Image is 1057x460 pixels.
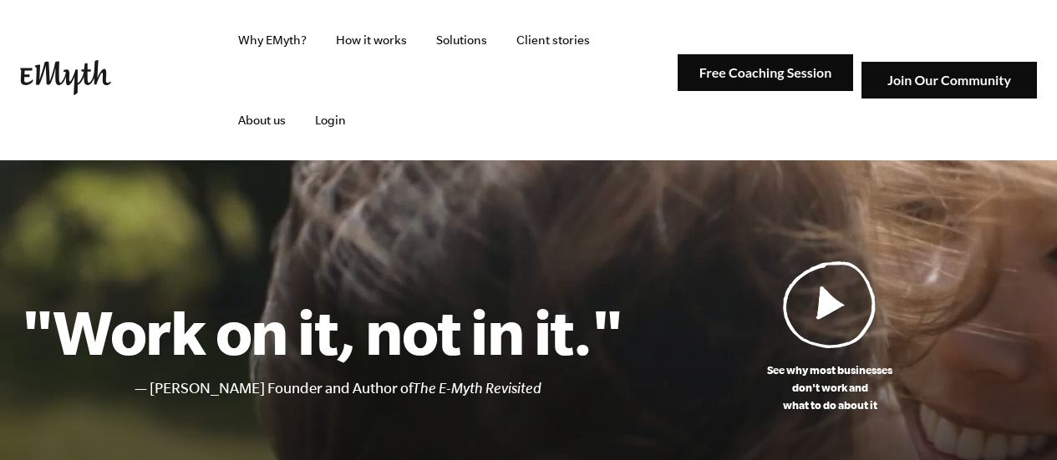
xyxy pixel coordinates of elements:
[783,260,877,348] img: Play Video
[413,380,541,397] i: The E-Myth Revisited
[973,380,1057,460] iframe: Chat Widget
[20,60,111,95] img: EMyth
[225,80,299,160] a: About us
[678,54,853,92] img: Free Coaching Session
[623,260,1037,414] a: See why most businessesdon't work andwhat to do about it
[861,62,1037,99] img: Join Our Community
[623,361,1037,414] p: See why most businesses don't work and what to do about it
[302,80,359,160] a: Login
[21,295,623,368] h1: "Work on it, not in it."
[150,377,623,401] li: [PERSON_NAME] Founder and Author of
